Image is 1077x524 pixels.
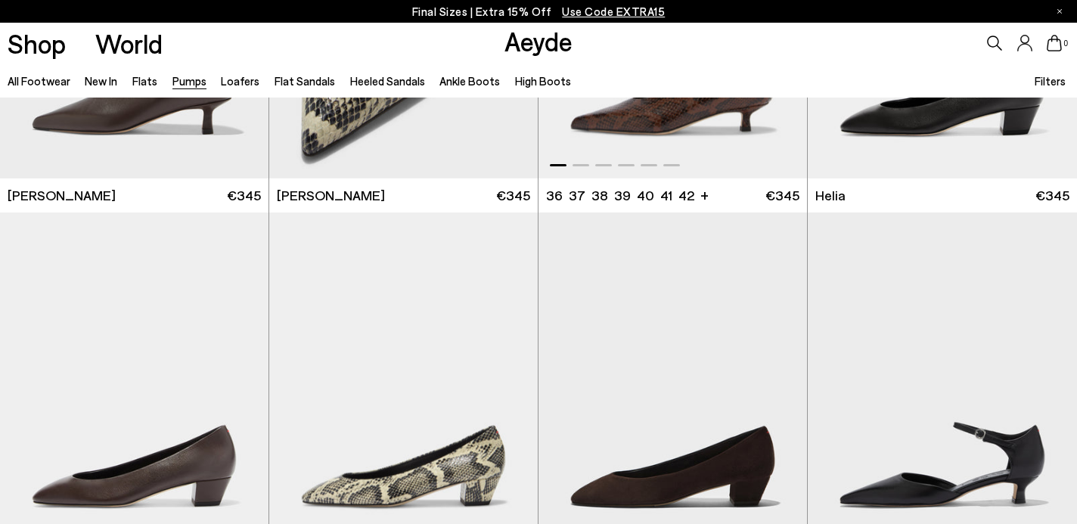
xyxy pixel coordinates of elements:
[504,25,573,57] a: Aeyde
[350,74,425,88] a: Heeled Sandals
[277,186,385,205] span: [PERSON_NAME]
[439,74,500,88] a: Ankle Boots
[269,178,538,212] a: [PERSON_NAME] €345
[678,186,694,205] li: 42
[538,178,807,212] a: 36 37 38 39 40 41 42 + €345
[637,186,654,205] li: 40
[1035,186,1069,205] span: €345
[614,186,631,205] li: 39
[172,74,206,88] a: Pumps
[546,186,690,205] ul: variant
[808,178,1077,212] a: Helia €345
[815,186,846,205] span: Helia
[515,74,571,88] a: High Boots
[1035,74,1066,88] span: Filters
[700,184,709,205] li: +
[1047,35,1062,51] a: 0
[85,74,117,88] a: New In
[8,74,70,88] a: All Footwear
[95,30,163,57] a: World
[8,186,116,205] span: [PERSON_NAME]
[132,74,157,88] a: Flats
[221,74,259,88] a: Loafers
[275,74,335,88] a: Flat Sandals
[412,2,666,21] p: Final Sizes | Extra 15% Off
[1062,39,1069,48] span: 0
[227,186,261,205] span: €345
[569,186,585,205] li: 37
[562,5,665,18] span: Navigate to /collections/ss25-final-sizes
[660,186,672,205] li: 41
[591,186,608,205] li: 38
[765,186,799,205] span: €345
[496,186,530,205] span: €345
[546,186,563,205] li: 36
[8,30,66,57] a: Shop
